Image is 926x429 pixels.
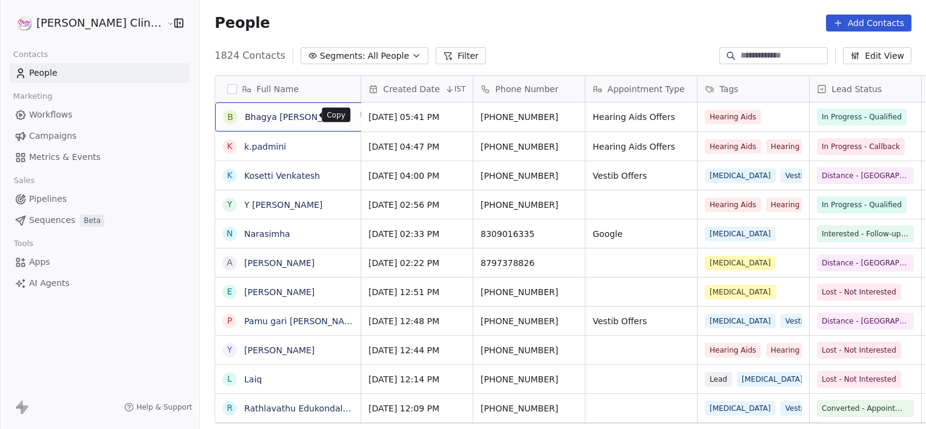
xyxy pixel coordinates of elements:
span: [PERSON_NAME] Clinic External [36,15,164,31]
span: All People [368,50,409,62]
span: Hearing Aids [705,139,761,154]
span: Lead [705,372,732,387]
span: [PHONE_NUMBER] [481,344,578,356]
span: Lead Status [831,83,882,95]
span: Vestib Offers [593,170,690,182]
span: [MEDICAL_DATA] [705,256,776,270]
span: Lost - Not Interested [822,344,896,356]
span: AI Agents [29,277,70,290]
span: [DATE] 12:48 PM [368,315,465,327]
button: Filter [436,47,486,64]
span: Apps [29,256,50,268]
span: Workflows [29,108,73,121]
div: Created DateIST [361,76,473,102]
span: [MEDICAL_DATA] [705,314,776,328]
span: In Progress - Qualified [822,199,902,211]
div: K [227,169,233,182]
a: AI Agents [10,273,190,293]
span: [PHONE_NUMBER] [481,286,578,298]
span: Distance - [GEOGRAPHIC_DATA] [822,315,909,327]
span: [DATE] 04:47 PM [368,141,465,153]
span: Marketing [8,87,58,105]
span: [PHONE_NUMBER] [481,141,578,153]
span: [PHONE_NUMBER] [481,402,578,414]
span: Interested - Follow-up for Apt [822,228,909,240]
a: Y [PERSON_NAME] [244,200,322,210]
span: In Progress - Callback [822,141,900,153]
div: R [227,402,233,414]
span: Hearing Aids [705,343,761,358]
span: Vestib [781,401,813,416]
div: P [227,314,232,327]
span: Hearing [766,198,804,212]
img: RASYA-Clinic%20Circle%20icon%20Transparent.png [17,16,32,30]
span: People [215,14,270,32]
div: Lead Status [810,76,921,102]
span: Sales [8,171,40,190]
a: SequencesBeta [10,210,190,230]
span: [MEDICAL_DATA] [737,372,808,387]
span: Beta [80,215,104,227]
a: [PERSON_NAME] [244,258,315,268]
span: In Progress - Qualified [822,111,902,123]
div: B [228,111,234,124]
a: Bhagya [PERSON_NAME] [245,112,350,122]
a: Pipelines [10,189,190,209]
a: Narasimha [244,229,290,239]
span: Vestib [781,168,813,183]
span: Hearing Aids [705,110,761,124]
span: Pipelines [29,193,67,205]
a: [PERSON_NAME] [244,287,315,297]
div: k [227,140,233,153]
span: Sequences [29,214,75,227]
a: Laiq [244,374,262,384]
div: Y [227,198,233,211]
span: Lost - Not Interested [822,373,896,385]
span: [DATE] 12:44 PM [368,344,465,356]
span: [PHONE_NUMBER] [481,199,578,211]
span: [DATE] 12:09 PM [368,402,465,414]
span: Campaigns [29,130,76,142]
p: Copy [327,110,345,120]
div: grid [215,102,361,424]
span: Vestib Offers [593,315,690,327]
span: [DATE] 02:56 PM [368,199,465,211]
div: Y [227,344,233,356]
span: [DATE] 12:51 PM [368,286,465,298]
a: Help & Support [124,402,192,412]
div: Tags [698,76,809,102]
span: Segments: [320,50,365,62]
span: 1824 Contacts [215,48,285,63]
a: Apps [10,252,190,272]
div: A [227,256,233,269]
button: [PERSON_NAME] Clinic External [15,13,158,33]
span: Converted - Appointment [822,402,909,414]
span: Contacts [8,45,53,64]
span: IST [455,84,466,94]
span: Tags [719,83,738,95]
a: Rathlavathu Edukondalunaik [244,404,366,413]
div: Appointment Type [585,76,697,102]
a: Metrics & Events [10,147,190,167]
a: Pamu gari [PERSON_NAME] [244,316,360,326]
span: Google [593,228,690,240]
button: Add Contacts [826,15,911,32]
a: Workflows [10,105,190,125]
div: Phone Number [473,76,585,102]
span: People [29,67,58,79]
button: Edit View [843,47,911,64]
span: [MEDICAL_DATA] [705,227,776,241]
span: Hearing [766,343,804,358]
span: [MEDICAL_DATA] [705,401,776,416]
span: [DATE] 04:00 PM [368,170,465,182]
span: Vestib [781,314,813,328]
span: [PHONE_NUMBER] [481,111,578,123]
div: Full Name [215,76,361,102]
span: 8797378826 [481,257,578,269]
div: N [227,227,233,240]
span: [PHONE_NUMBER] [481,373,578,385]
span: Metrics & Events [29,151,101,164]
span: Tools [8,234,38,253]
span: [PHONE_NUMBER] [481,315,578,327]
a: Kosetti Venkatesh [244,171,320,181]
